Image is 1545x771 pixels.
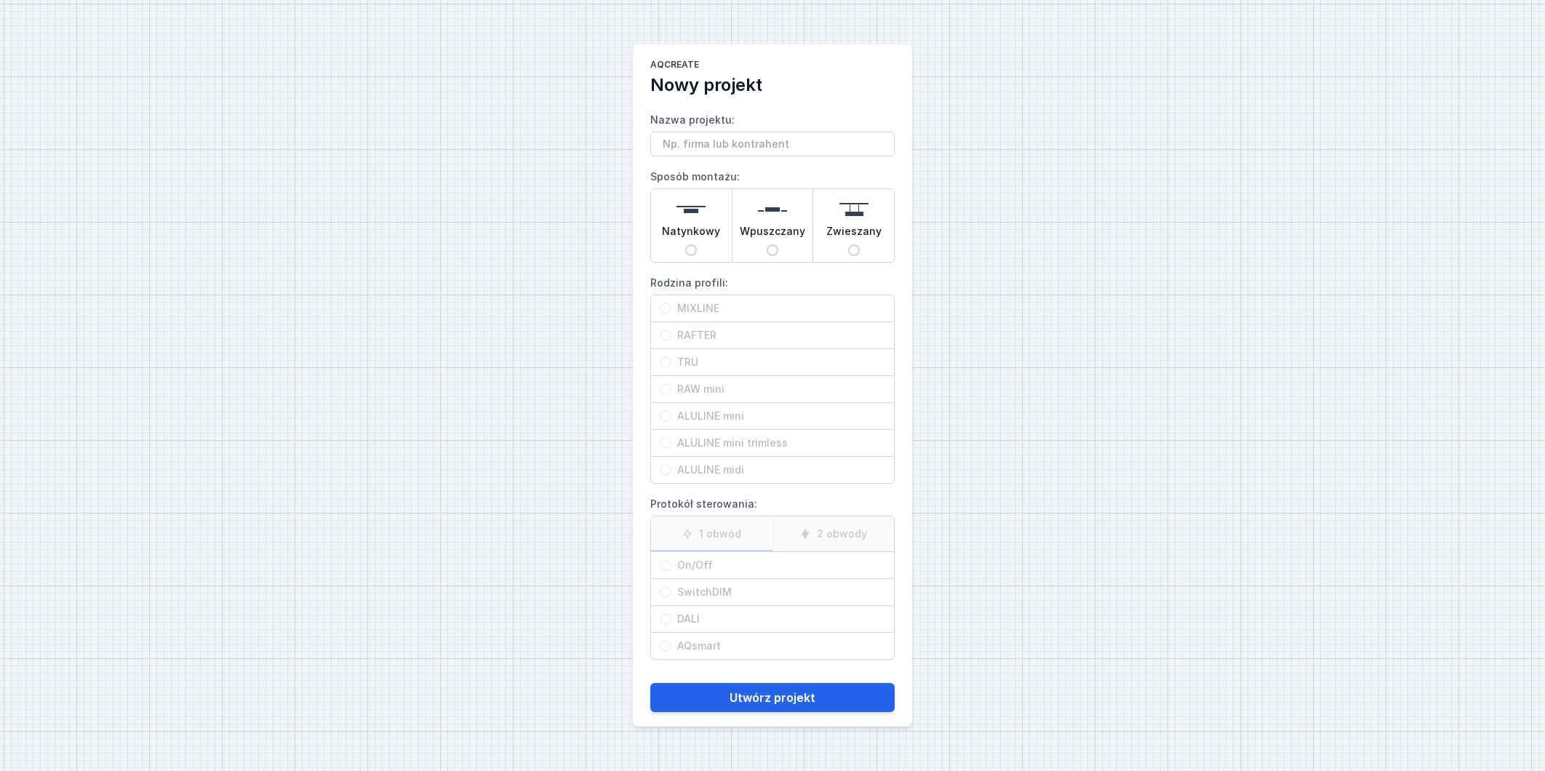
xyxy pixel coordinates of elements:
[758,195,787,224] img: recessed.svg
[650,59,895,73] h1: AQcreate
[767,244,778,256] input: Wpuszczany
[676,195,706,224] img: surface.svg
[650,271,895,484] label: Rodzina profili:
[650,132,895,156] input: Nazwa projektu:
[839,195,869,224] img: suspended.svg
[650,73,895,97] h2: Nowy projekt
[650,165,895,263] label: Sposób montażu:
[650,683,895,712] button: Utwórz projekt
[650,492,895,660] label: Protokół sterowania:
[848,244,860,256] input: Zwieszany
[826,224,882,244] span: Zwieszany
[740,224,805,244] span: Wpuszczany
[662,224,720,244] span: Natynkowy
[685,244,697,256] input: Natynkowy
[650,108,895,156] label: Nazwa projektu:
